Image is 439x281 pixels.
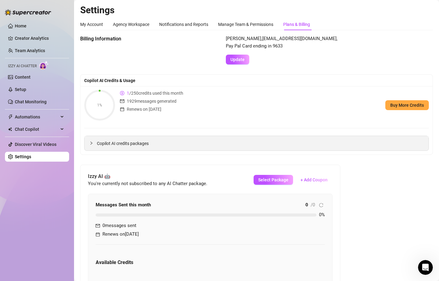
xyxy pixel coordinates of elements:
span: Copilot AI credits packages [97,140,424,147]
span: / 0 [311,202,315,208]
a: Setup [15,87,26,92]
button: Select Package [254,175,293,185]
a: Settings [15,154,31,159]
span: Renews on [DATE] [127,106,161,113]
div: Notifications and Reports [159,21,208,28]
span: Update [230,57,245,62]
span: Chat Copilot [15,124,59,134]
img: AI Chatter [39,61,49,70]
h5: Available Credits [96,259,325,266]
span: Buy More Credits [390,103,424,108]
span: calendar [120,106,124,113]
span: mail [96,224,100,228]
span: Izzy AI Chatter [8,63,37,69]
span: reload [319,203,323,207]
strong: Messages Sent this month [96,202,151,208]
span: Billing Information [80,35,184,43]
span: 1929 messages generated [127,98,176,105]
span: 1 [127,91,129,96]
a: Content [15,75,31,80]
button: + Add Coupon [296,175,333,185]
div: Manage Team & Permissions [218,21,273,28]
span: Automations [15,112,59,122]
a: Chat Monitoring [15,99,47,104]
div: Plans & Billing [283,21,310,28]
iframe: Intercom live chat [418,260,433,275]
strong: 0 [305,202,308,208]
h2: Settings [80,4,433,16]
span: dollar-circle [120,90,124,97]
span: [PERSON_NAME] , [EMAIL_ADDRESS][DOMAIN_NAME] , Pay Pal Card ending in 9633 [226,35,338,50]
a: Discover Viral Videos [15,142,56,147]
div: Copilot AI credits packages [85,136,429,151]
span: 0 messages sent [102,222,136,229]
a: Creator Analytics [15,33,64,43]
span: collapsed [89,141,93,145]
span: calendar [96,232,100,237]
div: Agency Workspace [113,21,149,28]
span: 0 % [319,212,325,217]
span: + Add Coupon [300,177,328,182]
span: Renews on [DATE] [102,231,139,238]
span: 1% [84,103,115,107]
div: My Account [80,21,103,28]
a: Team Analytics [15,48,45,53]
a: Home [15,23,27,28]
img: logo-BBDzfeDw.svg [5,9,51,15]
span: You're currently not subscribed to any AI Chatter package. [88,181,207,186]
span: mail [120,98,124,105]
span: / 250 credits used this month [127,90,183,97]
span: Izzy AI 🤖 [88,172,207,180]
span: thunderbolt [8,114,13,119]
span: Select Package [258,177,288,182]
img: Chat Copilot [8,127,12,131]
button: Update [226,55,249,64]
div: Copilot AI Credits & Usage [84,77,429,84]
button: Buy More Credits [385,100,429,110]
